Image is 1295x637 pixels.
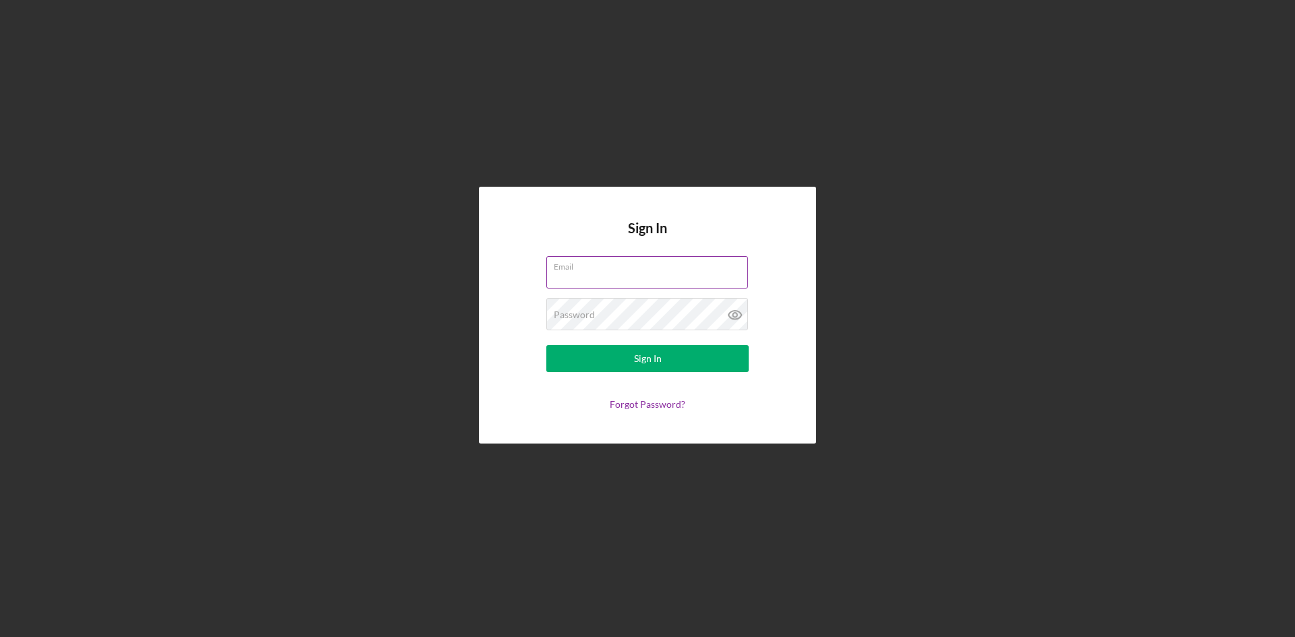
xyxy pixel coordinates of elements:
a: Forgot Password? [610,398,685,410]
div: Sign In [634,345,662,372]
h4: Sign In [628,220,667,256]
label: Password [554,309,595,320]
button: Sign In [546,345,749,372]
label: Email [554,257,748,272]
